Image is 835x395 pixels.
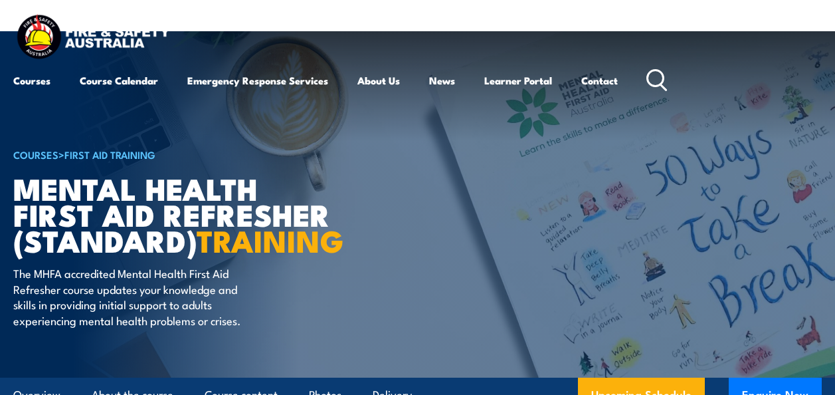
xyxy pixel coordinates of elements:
a: First Aid Training [64,147,155,162]
strong: TRAINING [197,217,344,263]
a: COURSES [13,147,58,162]
h6: > [13,146,341,162]
a: About Us [357,65,400,96]
a: Emergency Response Services [187,65,328,96]
a: Courses [13,65,50,96]
a: News [429,65,455,96]
a: Learner Portal [484,65,552,96]
a: Contact [581,65,618,96]
a: Course Calendar [80,65,158,96]
p: The MHFA accredited Mental Health First Aid Refresher course updates your knowledge and skills in... [13,265,256,328]
h1: Mental Health First Aid Refresher (Standard) [13,175,341,253]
